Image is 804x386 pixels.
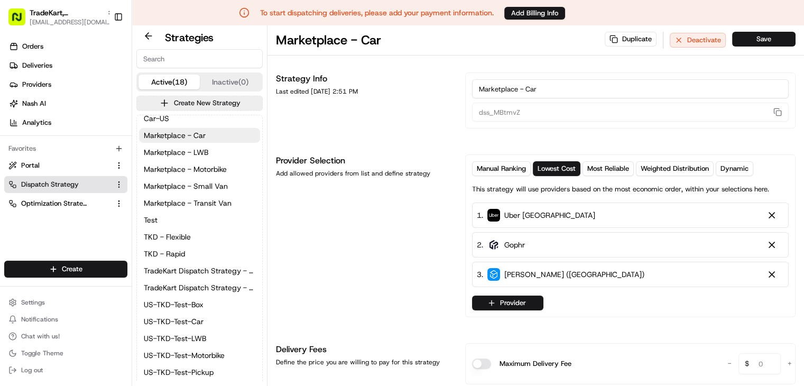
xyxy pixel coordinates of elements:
img: stuart_logo.png [487,268,500,281]
img: 1736555255976-a54dd68f-1ca7-489b-9aae-adbdc363a1c4 [11,100,30,120]
span: US-TKD-Test-LWB [144,333,206,344]
div: We're available if you need us! [48,111,145,120]
span: Most Reliable [587,164,629,173]
span: TradeKart Dispatch Strategy - Choice Assign [144,282,255,293]
span: [PERSON_NAME] ([GEOGRAPHIC_DATA]) [504,269,644,280]
button: Active (18) [138,75,200,89]
span: Nash AI [22,99,46,108]
span: Weighted Distribution [641,164,709,173]
div: Past conversations [11,137,71,145]
span: US-TKD-Test-Box [144,299,204,310]
span: Lowest Cost [538,164,576,173]
span: US-TKD-Test-Motorbike [144,350,225,361]
span: Knowledge Base [21,236,81,246]
a: Marketplace - Transit Van [139,196,260,210]
span: [PERSON_NAME] [33,163,86,172]
div: 📗 [11,237,19,245]
a: 📗Knowledge Base [6,232,85,251]
span: Test [144,215,158,225]
button: TradeKart Dispatch Strategy - Choice Assign [139,280,260,295]
input: Clear [27,68,174,79]
button: Notifications [4,312,127,327]
span: • [88,163,91,172]
span: Marketplace - Small Van [144,181,228,191]
div: Favorites [4,140,127,157]
span: Log out [21,366,43,374]
button: Provider [472,296,543,310]
span: TradeKart, [GEOGRAPHIC_DATA] [30,7,103,18]
div: 1 . [477,209,595,221]
button: Marketplace - Car [139,128,260,143]
a: Test [139,213,260,227]
span: • [115,192,118,200]
span: Car-US [144,113,169,124]
button: Marketplace - Motorbike [139,162,260,177]
a: Deliveries [4,57,132,74]
span: Pylon [105,262,128,270]
button: [EMAIL_ADDRESS][DOMAIN_NAME] [30,18,114,26]
a: TKD - Flexible [139,229,260,244]
button: See all [164,135,192,148]
span: Marketplace - Motorbike [144,164,227,174]
button: Start new chat [180,104,192,116]
a: TKD - Rapid [139,246,260,261]
span: Wisdom [PERSON_NAME] [33,192,113,200]
img: 4920774857489_3d7f54699973ba98c624_72.jpg [22,100,41,120]
span: Manual Ranking [477,164,526,173]
span: Uber [GEOGRAPHIC_DATA] [504,210,595,220]
span: API Documentation [100,236,170,246]
span: TKD - Flexible [144,232,191,242]
button: Lowest Cost [533,161,580,176]
a: Providers [4,76,132,93]
span: Orders [22,42,43,51]
h1: Strategy Info [276,72,452,85]
a: US-TKD-Test-LWB [139,331,260,346]
button: Deactivate [670,33,726,48]
span: Marketplace - LWB [144,147,208,158]
a: 💻API Documentation [85,232,174,251]
button: Manual Ranking [472,161,531,176]
h1: Provider Selection [276,154,452,167]
p: This strategy will use providers based on the most economic order, within your selections here. [472,185,769,194]
a: Nash AI [4,95,132,112]
img: Nash [11,10,32,31]
span: Chat with us! [21,332,60,341]
button: US-TKD-Test-Box [139,297,260,312]
span: US-TKD-Test-Pickup [144,367,214,378]
div: 2 . [477,239,525,251]
span: Marketplace - Transit Van [144,198,232,208]
button: Create New Strategy [136,96,263,111]
a: Marketplace - Small Van [139,179,260,194]
span: Analytics [22,118,51,127]
button: US-TKD-Test-Motorbike [139,348,260,363]
span: Optimization Strategy [21,199,88,208]
span: Dynamic [720,164,748,173]
button: Chat with us! [4,329,127,344]
a: Orders [4,38,132,55]
button: Settings [4,295,127,310]
div: Define the price you are willing to pay for this strategy [276,358,452,366]
span: US-TKD-Test-Car [144,316,204,327]
a: Optimization Strategy [8,199,110,208]
span: [DATE] [94,163,115,172]
span: Portal [21,161,40,170]
span: Toggle Theme [21,349,63,357]
a: Add Billing Info [504,6,565,20]
a: Powered byPylon [75,261,128,270]
div: Start new chat [48,100,173,111]
button: Save [732,32,796,47]
span: Gophr [504,240,525,250]
img: Wisdom Oko [11,182,27,203]
button: Weighted Distribution [636,161,714,176]
span: TradeKart Dispatch Strategy - Auto Assign [144,265,255,276]
span: Create [62,264,82,274]
a: US-TKD-Test-Pickup [139,365,260,380]
button: Create [4,261,127,278]
span: [DATE] [121,192,142,200]
h1: Delivery Fees [276,343,452,356]
span: Providers [22,80,51,89]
